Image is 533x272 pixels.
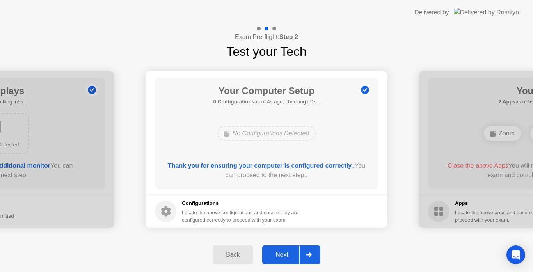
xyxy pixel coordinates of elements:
div: Next [265,251,299,258]
div: You can proceed to the next step.. [166,161,367,180]
div: No Configurations Detected [217,126,316,141]
div: Open Intercom Messenger [506,245,525,264]
div: Locate the above configurations and ensure they are configured correctly to proceed with your exam. [182,209,300,224]
button: Back [213,245,253,264]
div: Delivered by [414,8,449,17]
h1: Your Computer Setup [213,84,320,98]
h4: Exam Pre-flight: [235,32,298,42]
h5: Configurations [182,199,300,207]
b: 0 Configurations [213,99,254,105]
b: Step 2 [279,34,298,40]
h1: Test your Tech [226,42,307,61]
b: Thank you for ensuring your computer is configured correctly.. [168,162,355,169]
img: Delivered by Rosalyn [454,8,519,17]
h5: as of 4s ago, checking in1s.. [213,98,320,106]
button: Next [262,245,320,264]
div: Back [215,251,251,258]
